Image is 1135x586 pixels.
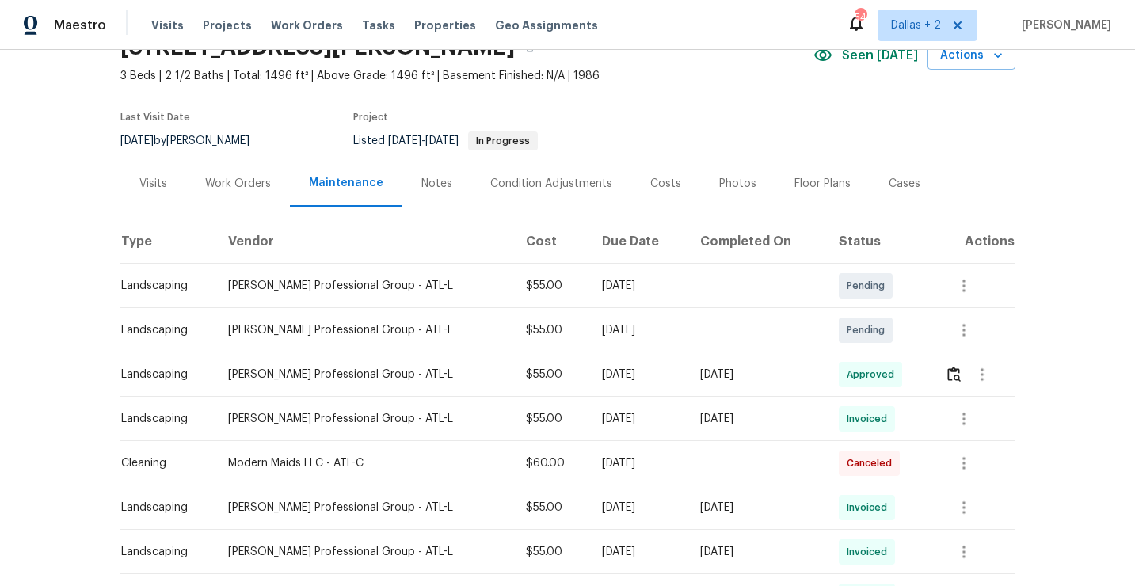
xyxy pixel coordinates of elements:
[847,455,898,471] span: Canceled
[855,10,866,25] div: 54
[940,46,1003,66] span: Actions
[1015,17,1111,33] span: [PERSON_NAME]
[425,135,459,146] span: [DATE]
[121,544,203,560] div: Landscaping
[388,135,459,146] span: -
[228,500,501,516] div: [PERSON_NAME] Professional Group - ATL-L
[205,176,271,192] div: Work Orders
[121,322,203,338] div: Landscaping
[945,356,963,394] button: Review Icon
[650,176,681,192] div: Costs
[526,455,577,471] div: $60.00
[847,544,893,560] span: Invoiced
[526,411,577,427] div: $55.00
[121,411,203,427] div: Landscaping
[495,17,598,33] span: Geo Assignments
[120,131,269,150] div: by [PERSON_NAME]
[139,176,167,192] div: Visits
[490,176,612,192] div: Condition Adjustments
[847,411,893,427] span: Invoiced
[947,367,961,382] img: Review Icon
[470,136,536,146] span: In Progress
[228,544,501,560] div: [PERSON_NAME] Professional Group - ATL-L
[889,176,920,192] div: Cases
[700,367,813,382] div: [DATE]
[228,367,501,382] div: [PERSON_NAME] Professional Group - ATL-L
[121,367,203,382] div: Landscaping
[228,322,501,338] div: [PERSON_NAME] Professional Group - ATL-L
[602,411,675,427] div: [DATE]
[700,544,813,560] div: [DATE]
[602,544,675,560] div: [DATE]
[602,322,675,338] div: [DATE]
[927,41,1015,70] button: Actions
[120,219,215,264] th: Type
[932,219,1015,264] th: Actions
[353,135,538,146] span: Listed
[388,135,421,146] span: [DATE]
[847,322,891,338] span: Pending
[891,17,941,33] span: Dallas + 2
[826,219,931,264] th: Status
[228,278,501,294] div: [PERSON_NAME] Professional Group - ATL-L
[526,367,577,382] div: $55.00
[602,500,675,516] div: [DATE]
[414,17,476,33] span: Properties
[794,176,851,192] div: Floor Plans
[120,112,190,122] span: Last Visit Date
[847,367,901,382] span: Approved
[120,68,813,84] span: 3 Beds | 2 1/2 Baths | Total: 1496 ft² | Above Grade: 1496 ft² | Basement Finished: N/A | 1986
[589,219,687,264] th: Due Date
[120,135,154,146] span: [DATE]
[513,219,589,264] th: Cost
[842,48,918,63] span: Seen [DATE]
[602,455,675,471] div: [DATE]
[700,500,813,516] div: [DATE]
[719,176,756,192] div: Photos
[687,219,826,264] th: Completed On
[526,500,577,516] div: $55.00
[526,544,577,560] div: $55.00
[309,175,383,191] div: Maintenance
[228,411,501,427] div: [PERSON_NAME] Professional Group - ATL-L
[421,176,452,192] div: Notes
[602,367,675,382] div: [DATE]
[121,455,203,471] div: Cleaning
[700,411,813,427] div: [DATE]
[526,278,577,294] div: $55.00
[602,278,675,294] div: [DATE]
[526,322,577,338] div: $55.00
[120,40,515,55] h2: [STREET_ADDRESS][PERSON_NAME]
[121,278,203,294] div: Landscaping
[228,455,501,471] div: Modern Maids LLC - ATL-C
[203,17,252,33] span: Projects
[151,17,184,33] span: Visits
[271,17,343,33] span: Work Orders
[215,219,513,264] th: Vendor
[847,278,891,294] span: Pending
[54,17,106,33] span: Maestro
[362,20,395,31] span: Tasks
[353,112,388,122] span: Project
[847,500,893,516] span: Invoiced
[121,500,203,516] div: Landscaping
